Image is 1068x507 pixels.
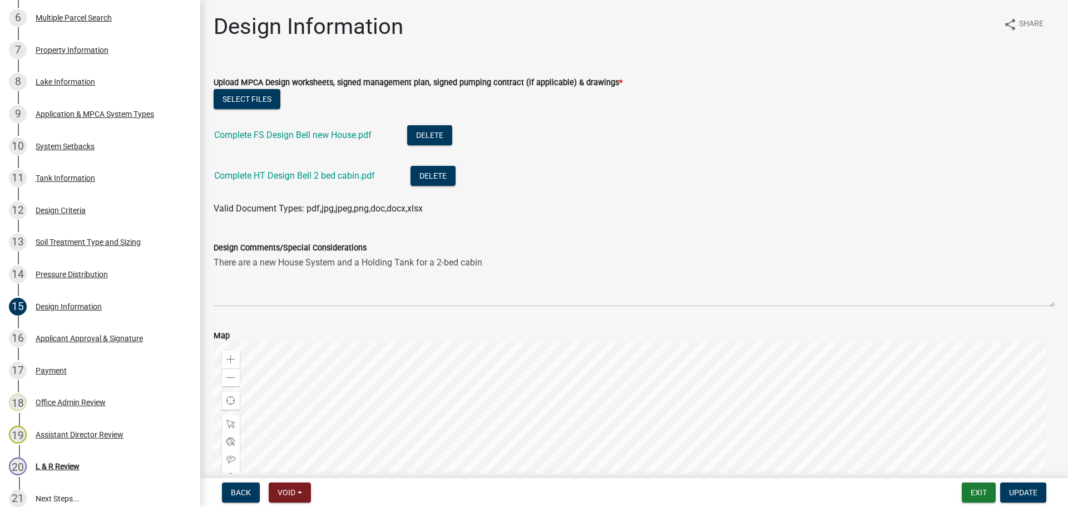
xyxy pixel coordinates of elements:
[9,265,27,283] div: 14
[214,79,622,87] label: Upload MPCA Design worksheets, signed management plan, signed pumping contract (if applicable) & ...
[9,201,27,219] div: 12
[9,233,27,251] div: 13
[9,105,27,123] div: 9
[214,332,230,340] label: Map
[1000,483,1046,503] button: Update
[36,206,86,214] div: Design Criteria
[36,238,141,246] div: Soil Treatment Type and Sizing
[411,166,456,186] button: Delete
[222,351,240,368] div: Zoom in
[9,41,27,59] div: 7
[1019,18,1044,31] span: Share
[995,13,1052,35] button: shareShare
[214,203,423,214] span: Valid Document Types: pdf,jpg,jpeg,png,doc,docx,xlsx
[9,9,27,27] div: 6
[231,488,251,497] span: Back
[36,174,95,182] div: Tank Information
[1009,488,1037,497] span: Update
[9,426,27,444] div: 19
[36,46,108,54] div: Property Information
[36,142,95,150] div: System Setbacks
[214,244,367,252] label: Design Comments/Special Considerations
[1003,18,1017,31] i: share
[214,130,372,140] a: Complete FS Design Bell new House.pdf
[9,169,27,187] div: 11
[36,431,123,439] div: Assistant Director Review
[9,362,27,380] div: 17
[222,368,240,386] div: Zoom out
[36,367,67,375] div: Payment
[9,73,27,91] div: 8
[36,78,95,86] div: Lake Information
[36,334,143,342] div: Applicant Approval & Signature
[407,131,452,141] wm-modal-confirm: Delete Document
[214,170,375,181] a: Complete HT Design Bell 2 bed cabin.pdf
[269,483,311,503] button: Void
[36,303,102,311] div: Design Information
[411,171,456,182] wm-modal-confirm: Delete Document
[36,270,108,278] div: Pressure Distribution
[278,488,295,497] span: Void
[36,462,80,470] div: L & R Review
[9,393,27,411] div: 18
[407,125,452,145] button: Delete
[9,329,27,347] div: 16
[36,110,154,118] div: Application & MPCA System Types
[214,13,403,40] h1: Design Information
[222,392,240,410] div: Find my location
[222,483,260,503] button: Back
[9,298,27,316] div: 15
[9,457,27,475] div: 20
[36,398,106,406] div: Office Admin Review
[36,14,112,22] div: Multiple Parcel Search
[214,89,280,109] button: Select files
[962,483,996,503] button: Exit
[9,137,27,155] div: 10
